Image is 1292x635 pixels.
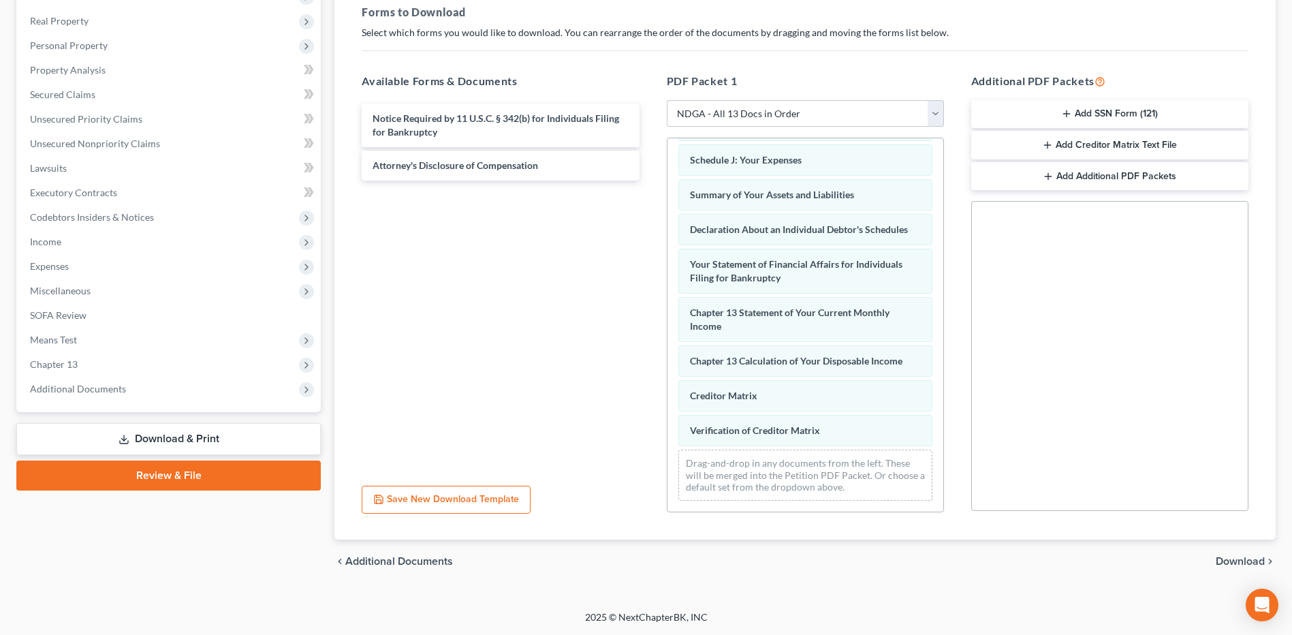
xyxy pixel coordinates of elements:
span: Notice Required by 11 U.S.C. § 342(b) for Individuals Filing for Bankruptcy [373,112,619,138]
span: Chapter 13 Calculation of Your Disposable Income [690,355,902,367]
i: chevron_right [1265,556,1276,567]
span: Unsecured Nonpriority Claims [30,138,160,149]
i: chevron_left [334,556,345,567]
a: Unsecured Priority Claims [19,107,321,131]
button: Add Additional PDF Packets [971,162,1248,191]
span: SOFA Review [30,309,86,321]
div: 2025 © NextChapterBK, INC [258,610,1035,635]
a: Download & Print [16,423,321,455]
a: Review & File [16,461,321,491]
span: Your Statement of Financial Affairs for Individuals Filing for Bankruptcy [690,258,902,283]
h5: PDF Packet 1 [667,73,944,89]
button: Add SSN Form (121) [971,100,1248,129]
button: Save New Download Template [362,486,531,514]
span: Chapter 13 [30,358,78,370]
span: Chapter 13 Statement of Your Current Monthly Income [690,307,889,332]
a: Secured Claims [19,82,321,107]
a: Executory Contracts [19,181,321,205]
span: Means Test [30,334,77,345]
button: Download chevron_right [1216,556,1276,567]
span: Codebtors Insiders & Notices [30,211,154,223]
span: Expenses [30,260,69,272]
button: Add Creditor Matrix Text File [971,131,1248,159]
h5: Forms to Download [362,4,1248,20]
span: Additional Documents [30,383,126,394]
span: Summary of Your Assets and Liabilities [690,189,854,200]
span: Download [1216,556,1265,567]
a: Lawsuits [19,156,321,181]
span: Additional Documents [345,556,453,567]
span: Creditor Matrix [690,390,757,401]
a: SOFA Review [19,303,321,328]
span: Declaration About an Individual Debtor's Schedules [690,223,908,235]
span: Attorney's Disclosure of Compensation [373,159,538,171]
span: Personal Property [30,40,108,51]
div: Drag-and-drop in any documents from the left. These will be merged into the Petition PDF Packet. ... [678,450,932,501]
h5: Additional PDF Packets [971,73,1248,89]
span: Schedule J: Your Expenses [690,154,802,166]
div: Open Intercom Messenger [1246,589,1278,621]
a: Unsecured Nonpriority Claims [19,131,321,156]
span: Miscellaneous [30,285,91,296]
h5: Available Forms & Documents [362,73,639,89]
span: Secured Claims [30,89,95,100]
span: Verification of Creditor Matrix [690,424,820,436]
span: Executory Contracts [30,187,117,198]
span: Lawsuits [30,162,67,174]
a: Property Analysis [19,58,321,82]
a: chevron_left Additional Documents [334,556,453,567]
span: Property Analysis [30,64,106,76]
p: Select which forms you would like to download. You can rearrange the order of the documents by dr... [362,26,1248,40]
span: Unsecured Priority Claims [30,113,142,125]
span: Real Property [30,15,89,27]
span: Income [30,236,61,247]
